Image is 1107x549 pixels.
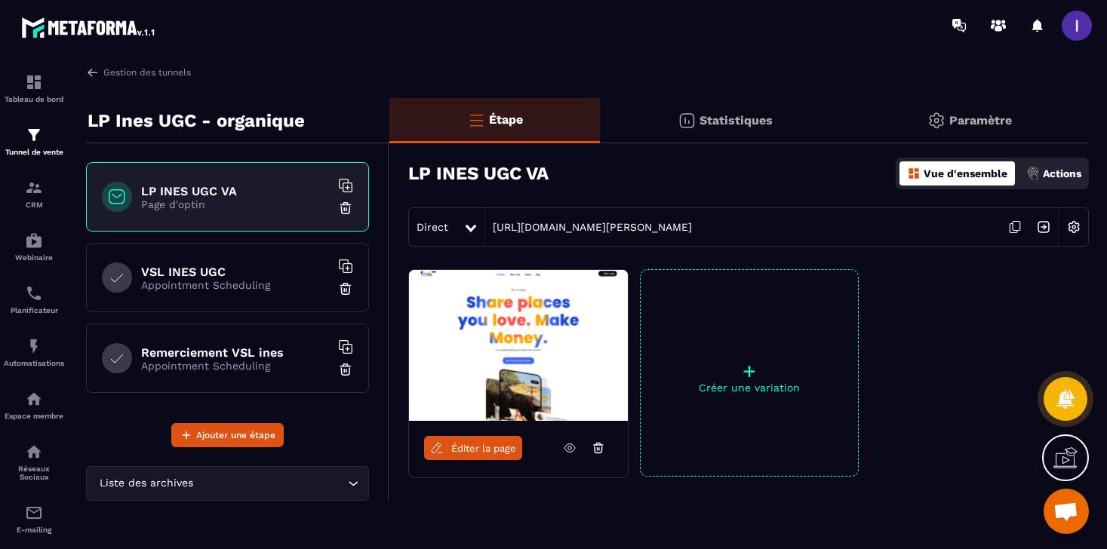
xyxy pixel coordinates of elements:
img: trash [338,281,353,296]
a: formationformationCRM [4,167,64,220]
img: image [409,270,628,421]
img: actions.d6e523a2.png [1026,167,1040,180]
a: formationformationTunnel de vente [4,115,64,167]
p: Automatisations [4,359,64,367]
p: Tableau de bord [4,95,64,103]
a: automationsautomationsEspace membre [4,379,64,431]
a: [URL][DOMAIN_NAME][PERSON_NAME] [485,221,692,233]
img: scheduler [25,284,43,302]
img: formation [25,126,43,144]
p: Appointment Scheduling [141,279,330,291]
a: emailemailE-mailing [4,492,64,545]
img: automations [25,390,43,408]
img: automations [25,337,43,355]
p: Page d'optin [141,198,330,210]
img: trash [338,362,353,377]
div: Search for option [86,466,369,501]
a: Ouvrir le chat [1044,489,1089,534]
input: Search for option [196,475,344,492]
img: formation [25,179,43,197]
p: Étape [489,112,523,127]
span: Direct [417,221,448,233]
img: social-network [25,443,43,461]
img: logo [21,14,157,41]
p: E-mailing [4,526,64,534]
p: Planificateur [4,306,64,314]
p: LP Ines UGC - organique [88,106,305,136]
img: automations [25,232,43,250]
img: trash [338,201,353,216]
p: Actions [1043,167,1081,179]
p: Espace membre [4,412,64,420]
h6: LP INES UGC VA [141,184,330,198]
img: bars-o.4a397970.svg [467,111,485,129]
p: Webinaire [4,253,64,262]
img: formation [25,73,43,91]
img: setting-gr.5f69749f.svg [927,112,946,130]
p: Tunnel de vente [4,148,64,156]
img: arrow [86,66,100,79]
p: + [641,360,858,382]
p: CRM [4,201,64,209]
button: Ajouter une étape [171,423,284,447]
h6: Remerciement VSL ines [141,345,330,360]
p: Statistiques [700,113,773,127]
a: automationsautomationsWebinaire [4,220,64,273]
a: automationsautomationsAutomatisations [4,326,64,379]
p: Appointment Scheduling [141,360,330,372]
p: Paramètre [949,113,1012,127]
img: dashboard-orange.40269519.svg [907,167,921,180]
a: social-networksocial-networkRéseaux Sociaux [4,431,64,492]
img: stats.20deebd0.svg [678,112,696,130]
a: formationformationTableau de bord [4,62,64,115]
p: Réseaux Sociaux [4,465,64,481]
h3: LP INES UGC VA [408,163,549,184]
img: arrow-next.bcc2205e.svg [1029,213,1058,241]
span: Liste des archives [96,475,196,492]
span: Éditer la page [451,443,516,454]
span: Ajouter une étape [196,428,275,443]
a: Éditer la page [424,436,522,460]
a: Gestion des tunnels [86,66,191,79]
img: setting-w.858f3a88.svg [1059,213,1088,241]
img: email [25,504,43,522]
h6: VSL INES UGC [141,265,330,279]
p: Vue d'ensemble [924,167,1007,179]
a: schedulerschedulerPlanificateur [4,273,64,326]
p: Créer une variation [641,382,858,394]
